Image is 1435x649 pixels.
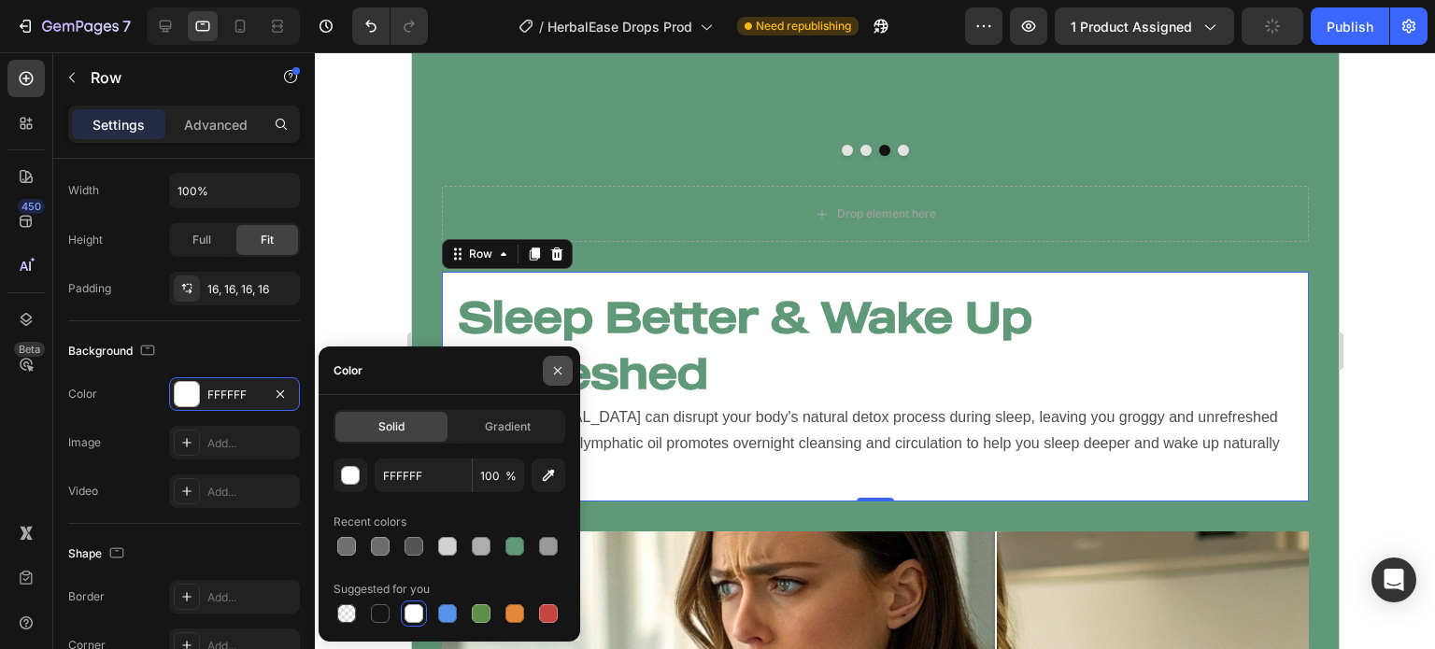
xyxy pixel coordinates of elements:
[467,92,478,104] button: Dot
[18,199,45,214] div: 450
[448,92,460,104] button: Dot
[756,18,851,35] span: Need republishing
[47,352,880,432] p: Sluggish [MEDICAL_DATA] can disrupt your body's natural detox process during sleep, leaving you g...
[378,418,405,435] span: Solid
[68,280,111,297] div: Padding
[68,434,101,451] div: Image
[68,386,97,402] div: Color
[207,281,295,298] div: 16, 16, 16, 16
[352,7,428,45] div: Undo/Redo
[1311,7,1389,45] button: Publish
[334,514,406,530] div: Recent colors
[486,92,497,104] button: Dot
[68,588,105,605] div: Border
[1055,7,1234,45] button: 1 product assigned
[430,92,441,104] button: Dot
[68,542,128,567] div: Shape
[485,418,531,435] span: Gradient
[547,17,692,36] span: HerbalEase Drops Prod
[68,483,98,500] div: Video
[45,234,882,350] h2: Sleep Better & Wake Up Refreshed
[207,387,262,403] div: FFFFFF
[14,342,45,357] div: Beta
[1371,557,1416,602] div: Open Intercom Messenger
[505,468,517,485] span: %
[539,17,544,36] span: /
[170,174,299,207] input: Auto
[425,154,524,169] div: Drop element here
[412,52,1339,649] iframe: To enrich screen reader interactions, please activate Accessibility in Grammarly extension settings
[192,232,211,248] span: Full
[122,15,131,37] p: 7
[334,362,362,379] div: Color
[184,115,248,134] p: Advanced
[207,435,295,452] div: Add...
[1071,17,1192,36] span: 1 product assigned
[207,589,295,606] div: Add...
[375,459,472,492] input: Eg: FFFFFF
[92,115,145,134] p: Settings
[261,232,274,248] span: Fit
[68,339,159,364] div: Background
[207,484,295,501] div: Add...
[334,581,430,598] div: Suggested for you
[1327,17,1373,36] div: Publish
[68,182,99,199] div: Width
[53,193,84,210] div: Row
[7,7,139,45] button: 7
[68,232,103,248] div: Height
[91,66,249,89] p: Row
